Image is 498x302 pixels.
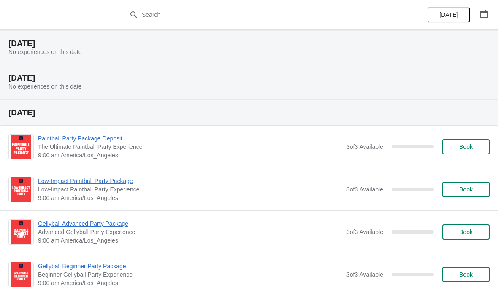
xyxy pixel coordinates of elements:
img: Gellyball Beginner Party Package | Beginner Gellyball Party Experience | 9:00 am America/Los_Angeles [11,262,31,287]
img: Paintball Party Package Deposit | The Ultimate Paintball Party Experience | 9:00 am America/Los_A... [11,135,31,159]
button: Book [442,224,490,240]
span: [DATE] [439,11,458,18]
span: Book [459,229,473,235]
span: Book [459,271,473,278]
span: 3 of 3 Available [346,186,383,193]
span: 9:00 am America/Los_Angeles [38,151,342,159]
span: Book [459,143,473,150]
span: Book [459,186,473,193]
span: 3 of 3 Available [346,271,383,278]
span: Beginner Gellyball Party Experience [38,270,342,279]
span: No experiences on this date [8,49,82,55]
img: Gellyball Advanced Party Package | Advanced Gellyball Party Experience | 9:00 am America/Los_Angeles [11,220,31,244]
span: 3 of 3 Available [346,229,383,235]
span: 9:00 am America/Los_Angeles [38,236,342,245]
h2: [DATE] [8,74,490,82]
button: [DATE] [428,7,470,22]
h2: [DATE] [8,108,490,117]
span: Gellyball Beginner Party Package [38,262,342,270]
span: No experiences on this date [8,83,82,90]
h2: [DATE] [8,39,490,48]
button: Book [442,267,490,282]
span: Low-Impact Paintball Party Package [38,177,342,185]
span: Paintball Party Package Deposit [38,134,342,143]
span: Low-Impact Paintball Party Experience [38,185,342,194]
input: Search [141,7,373,22]
span: The Ultimate Paintball Party Experience [38,143,342,151]
img: Low-Impact Paintball Party Package | Low-Impact Paintball Party Experience | 9:00 am America/Los_... [11,177,31,202]
span: Advanced Gellyball Party Experience [38,228,342,236]
button: Book [442,182,490,197]
span: 3 of 3 Available [346,143,383,150]
span: Gellyball Advanced Party Package [38,219,342,228]
span: 9:00 am America/Los_Angeles [38,194,342,202]
span: 9:00 am America/Los_Angeles [38,279,342,287]
button: Book [442,139,490,154]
